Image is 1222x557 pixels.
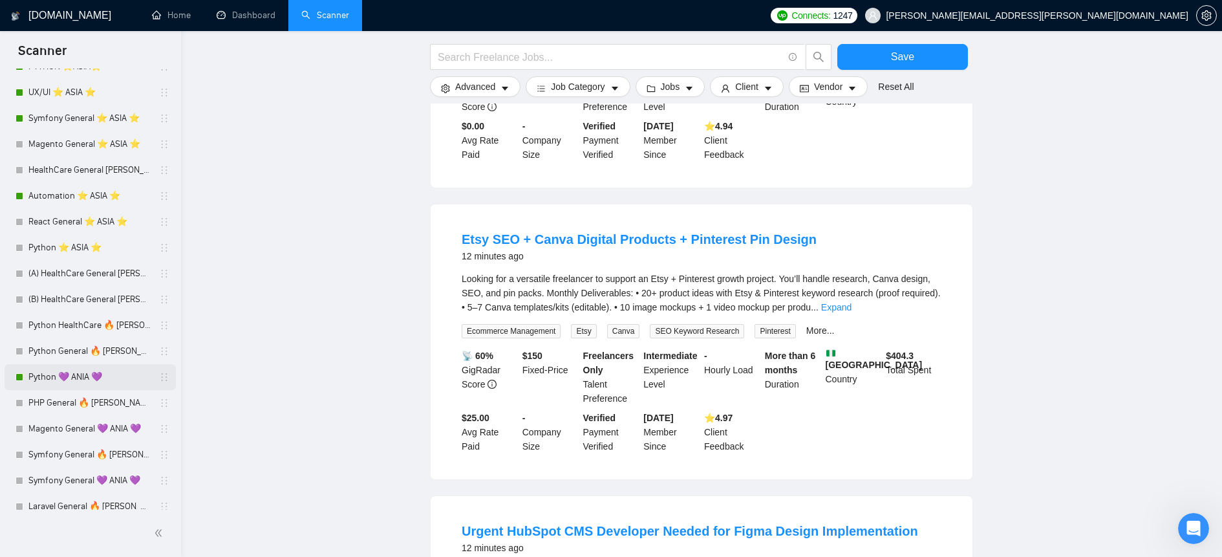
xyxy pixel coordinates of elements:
[814,80,842,94] span: Vendor
[159,113,169,124] span: holder
[765,351,816,375] b: More than 6 months
[826,349,923,370] b: [GEOGRAPHIC_DATA]
[583,351,634,375] b: Freelancers Only
[641,119,702,162] div: Member Since
[789,76,868,97] button: idcardVendorcaret-down
[1196,10,1217,21] a: setting
[764,83,773,93] span: caret-down
[868,11,877,20] span: user
[462,524,918,538] a: Urgent HubSpot CMS Developer Needed for Figma Design Implementation
[551,80,605,94] span: Job Category
[886,351,914,361] b: $ 404.3
[583,121,616,131] b: Verified
[762,349,823,406] div: Duration
[806,44,831,70] button: search
[28,80,151,105] a: UX/UI ⭐️ ASIA ⭐️
[455,80,495,94] span: Advanced
[159,268,169,279] span: holder
[755,324,795,338] span: Pinterest
[462,351,493,361] b: 📡 60%
[643,121,673,131] b: [DATE]
[878,80,914,94] a: Reset All
[702,119,762,162] div: Client Feedback
[806,325,835,336] a: More...
[154,527,167,540] span: double-left
[848,83,857,93] span: caret-down
[488,380,497,389] span: info-circle
[301,10,349,21] a: searchScanner
[826,349,835,358] img: 🇳🇬
[891,49,914,65] span: Save
[800,83,809,93] span: idcard
[462,413,489,423] b: $25.00
[581,349,641,406] div: Talent Preference
[462,540,918,556] div: 12 minutes ago
[735,80,758,94] span: Client
[159,243,169,253] span: holder
[583,413,616,423] b: Verified
[159,294,169,305] span: holder
[28,468,151,494] a: Symfony General 💜 ANIA 💜
[159,191,169,201] span: holder
[217,10,275,21] a: dashboardDashboard
[159,501,169,512] span: holder
[811,302,819,312] span: ...
[721,83,730,93] span: user
[571,324,596,338] span: Etsy
[11,6,20,27] img: logo
[8,41,77,69] span: Scanner
[159,346,169,356] span: holder
[438,49,783,65] input: Search Freelance Jobs...
[159,398,169,408] span: holder
[607,324,640,338] span: Canva
[702,411,762,453] div: Client Feedback
[28,390,151,416] a: PHP General 🔥 [PERSON_NAME] 🔥
[430,76,520,97] button: settingAdvancedcaret-down
[28,494,151,519] a: Laravel General 🔥 [PERSON_NAME] 🔥
[837,44,968,70] button: Save
[823,349,884,406] div: Country
[522,121,526,131] b: -
[661,80,680,94] span: Jobs
[821,302,852,312] a: Expand
[883,349,944,406] div: Total Spent
[459,411,520,453] div: Avg Rate Paid
[28,261,151,287] a: (A) HealthCare General [PERSON_NAME] 🔥 [PERSON_NAME] 🔥
[462,274,941,312] span: Looking for a versatile freelancer to support an Etsy + Pinterest growth project. You’ll handle r...
[500,83,509,93] span: caret-down
[685,83,694,93] span: caret-down
[704,121,733,131] b: ⭐️ 4.94
[159,165,169,175] span: holder
[28,183,151,209] a: Automation ⭐️ ASIA ⭐️
[159,475,169,486] span: holder
[28,105,151,131] a: Symfony General ⭐️ ASIA ⭐️
[641,411,702,453] div: Member Since
[636,76,705,97] button: folderJobscaret-down
[462,248,817,264] div: 12 minutes ago
[1196,5,1217,26] button: setting
[610,83,619,93] span: caret-down
[522,413,526,423] b: -
[520,119,581,162] div: Company Size
[641,349,702,406] div: Experience Level
[459,349,520,406] div: GigRadar Score
[789,53,797,61] span: info-circle
[581,119,641,162] div: Payment Verified
[28,364,151,390] a: Python 💜 ANIA 💜
[704,413,733,423] b: ⭐️ 4.97
[28,131,151,157] a: Magento General ⭐️ ASIA ⭐️
[28,338,151,364] a: Python General 🔥 [PERSON_NAME] 🔥
[710,76,784,97] button: userClientcaret-down
[537,83,546,93] span: bars
[159,217,169,227] span: holder
[28,287,151,312] a: (B) HealthCare General [PERSON_NAME] K 🔥 [PERSON_NAME] 🔥
[159,87,169,98] span: holder
[643,413,673,423] b: [DATE]
[459,119,520,162] div: Avg Rate Paid
[159,320,169,331] span: holder
[159,424,169,434] span: holder
[791,8,830,23] span: Connects:
[28,416,151,442] a: Magento General 💜 ANIA 💜
[462,232,817,246] a: Etsy SEO + Canva Digital Products + Pinterest Pin Design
